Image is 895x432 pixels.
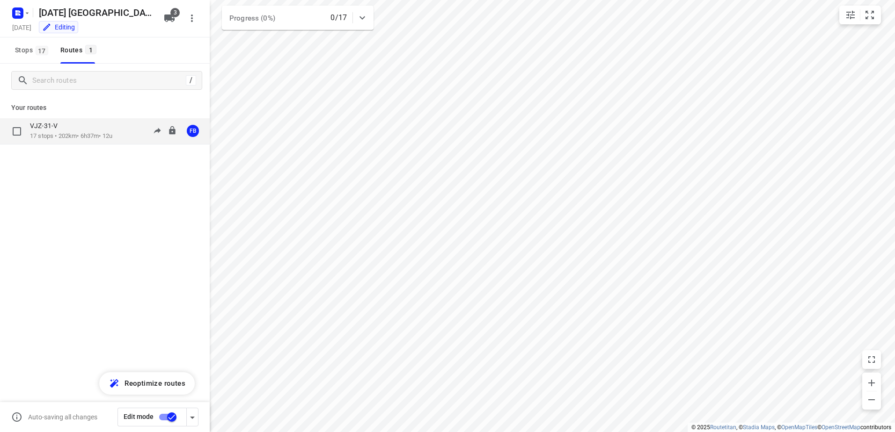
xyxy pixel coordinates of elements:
[183,122,202,140] button: FB
[691,424,891,431] li: © 2025 , © , © © contributors
[125,377,185,389] span: Reoptimize routes
[60,44,99,56] div: Routes
[222,6,374,30] div: Progress (0%)0/17
[841,6,860,24] button: Map settings
[8,22,35,33] h5: Project date
[743,424,775,431] a: Stadia Maps
[11,103,198,113] p: Your routes
[7,122,26,141] span: Select
[124,413,154,420] span: Edit mode
[187,411,198,423] div: Driver app settings
[36,46,48,55] span: 17
[32,73,186,88] input: Search routes
[35,5,156,20] h5: 03-10-2025 Utrecht/West
[860,6,879,24] button: Fit zoom
[229,14,275,22] span: Progress (0%)
[183,9,201,28] button: More
[187,125,199,137] div: FB
[168,126,177,137] button: Lock route
[160,9,179,28] button: 3
[710,424,736,431] a: Routetitan
[30,132,112,141] p: 17 stops • 202km • 6h37m • 12u
[15,44,51,56] span: Stops
[170,8,180,17] span: 3
[839,6,881,24] div: small contained button group
[148,122,167,140] button: Send to driver
[85,45,96,54] span: 1
[28,413,97,421] p: Auto-saving all changes
[30,122,63,130] p: VJZ-31-V
[99,372,195,395] button: Reoptimize routes
[186,75,196,86] div: /
[822,424,860,431] a: OpenStreetMap
[330,12,347,23] p: 0/17
[42,22,75,32] div: You are currently in edit mode.
[781,424,817,431] a: OpenMapTiles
